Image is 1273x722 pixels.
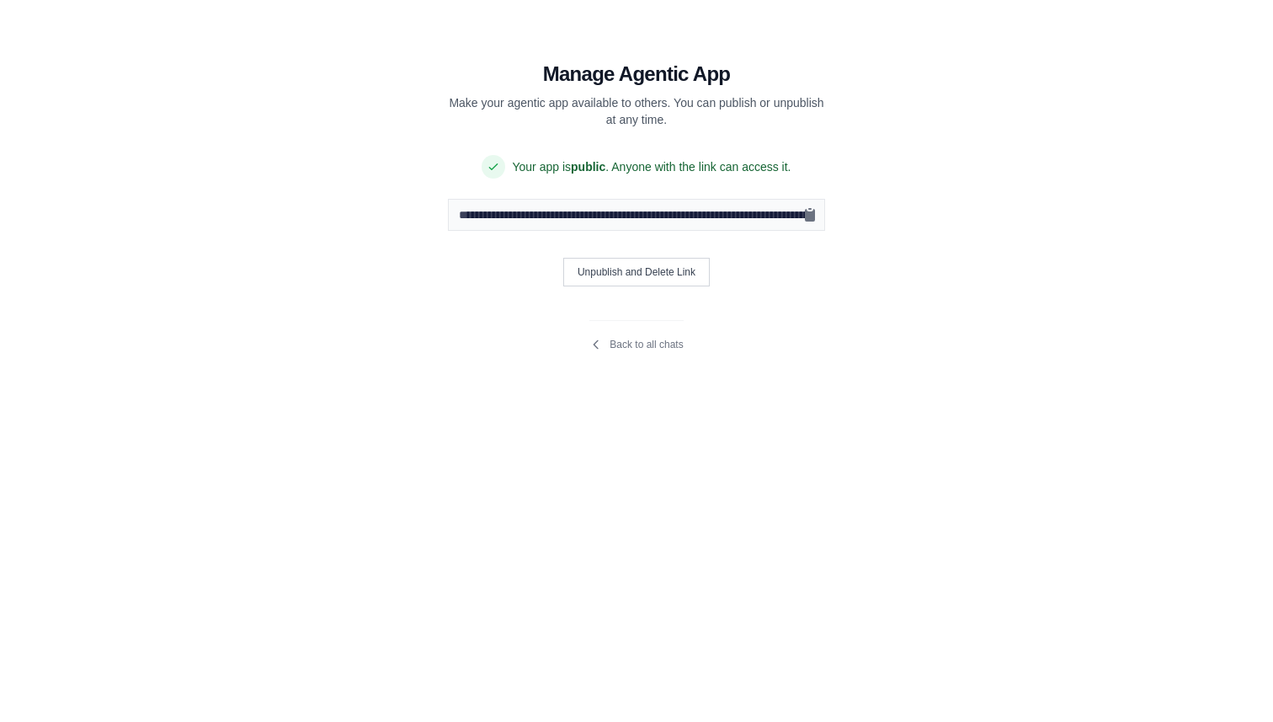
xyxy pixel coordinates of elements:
[563,258,710,286] button: Unpublish and Delete Link
[543,61,731,88] h1: Manage Agentic App
[589,338,683,351] a: Back to all chats
[802,206,818,223] button: Copy public URL
[512,158,791,175] span: Your app is . Anyone with the link can access it.
[571,160,605,174] span: public
[448,94,825,128] p: Make your agentic app available to others. You can publish or unpublish at any time.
